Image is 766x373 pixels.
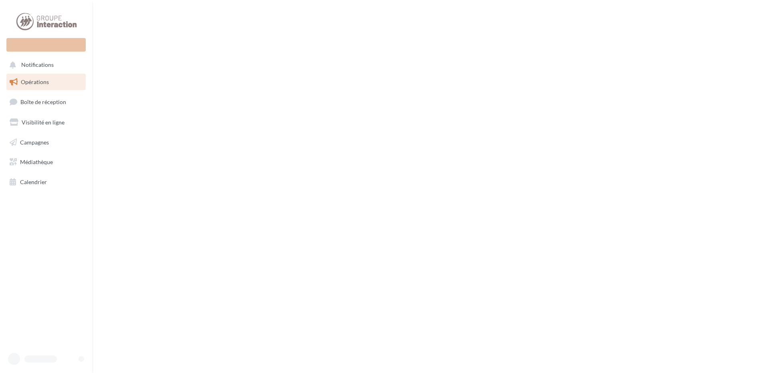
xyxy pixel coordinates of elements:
[20,178,47,185] span: Calendrier
[22,119,65,126] span: Visibilité en ligne
[21,62,54,68] span: Notifications
[5,114,87,131] a: Visibilité en ligne
[6,38,86,52] div: Nouvelle campagne
[20,98,66,105] span: Boîte de réception
[5,74,87,90] a: Opérations
[5,134,87,151] a: Campagnes
[21,78,49,85] span: Opérations
[5,154,87,170] a: Médiathèque
[20,158,53,165] span: Médiathèque
[5,93,87,110] a: Boîte de réception
[20,138,49,145] span: Campagnes
[5,174,87,191] a: Calendrier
